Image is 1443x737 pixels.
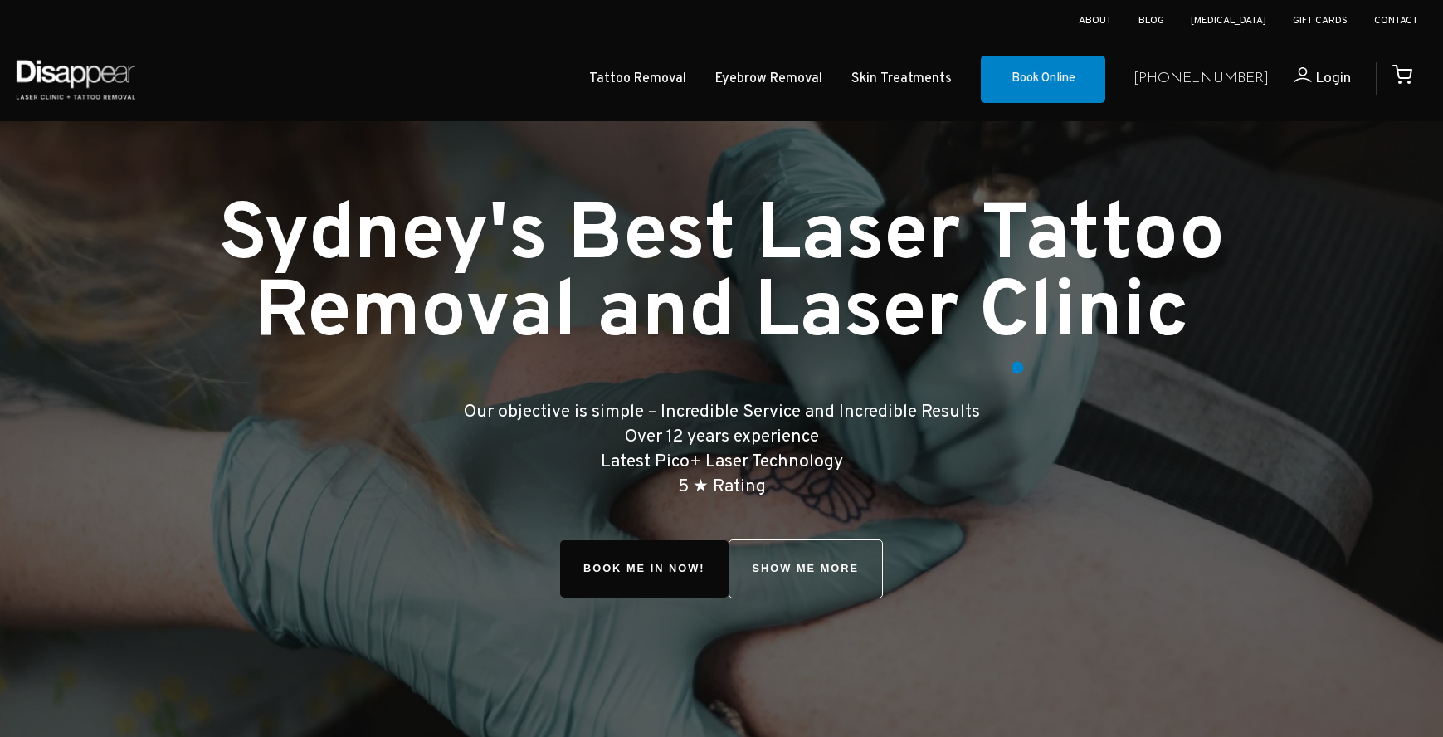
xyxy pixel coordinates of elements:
[1079,14,1112,27] a: About
[560,540,729,598] span: Book Me In!
[1133,67,1269,91] a: [PHONE_NUMBER]
[981,56,1105,104] a: Book Online
[715,67,822,91] a: Eyebrow Removal
[464,401,980,497] big: Our objective is simple – Incredible Service and Incredible Results Over 12 years experience Late...
[729,539,884,598] a: SHOW ME MORE
[1293,14,1348,27] a: Gift Cards
[1315,69,1351,88] span: Login
[1269,67,1351,91] a: Login
[589,67,686,91] a: Tattoo Removal
[1138,14,1164,27] a: Blog
[154,199,1289,354] h1: Sydney's Best Laser Tattoo Removal and Laser Clinic
[1191,14,1266,27] a: [MEDICAL_DATA]
[560,540,729,598] a: BOOK ME IN NOW!
[851,67,952,91] a: Skin Treatments
[12,50,139,109] img: Disappear - Laser Clinic and Tattoo Removal Services in Sydney, Australia
[1374,14,1418,27] a: Contact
